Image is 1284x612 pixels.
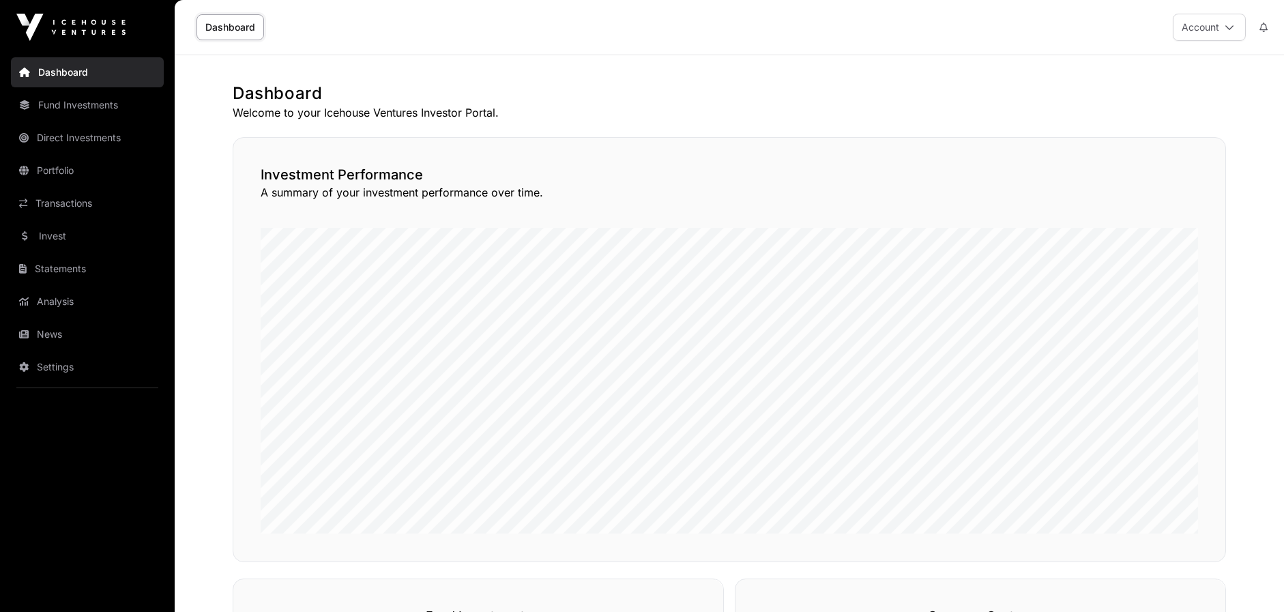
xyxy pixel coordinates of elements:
[11,352,164,382] a: Settings
[16,14,126,41] img: Icehouse Ventures Logo
[11,57,164,87] a: Dashboard
[11,90,164,120] a: Fund Investments
[11,319,164,349] a: News
[11,188,164,218] a: Transactions
[261,184,1198,201] p: A summary of your investment performance over time.
[233,83,1226,104] h1: Dashboard
[11,156,164,186] a: Portfolio
[11,221,164,251] a: Invest
[196,14,264,40] a: Dashboard
[233,104,1226,121] p: Welcome to your Icehouse Ventures Investor Portal.
[261,165,1198,184] h2: Investment Performance
[11,254,164,284] a: Statements
[1173,14,1246,41] button: Account
[11,287,164,317] a: Analysis
[11,123,164,153] a: Direct Investments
